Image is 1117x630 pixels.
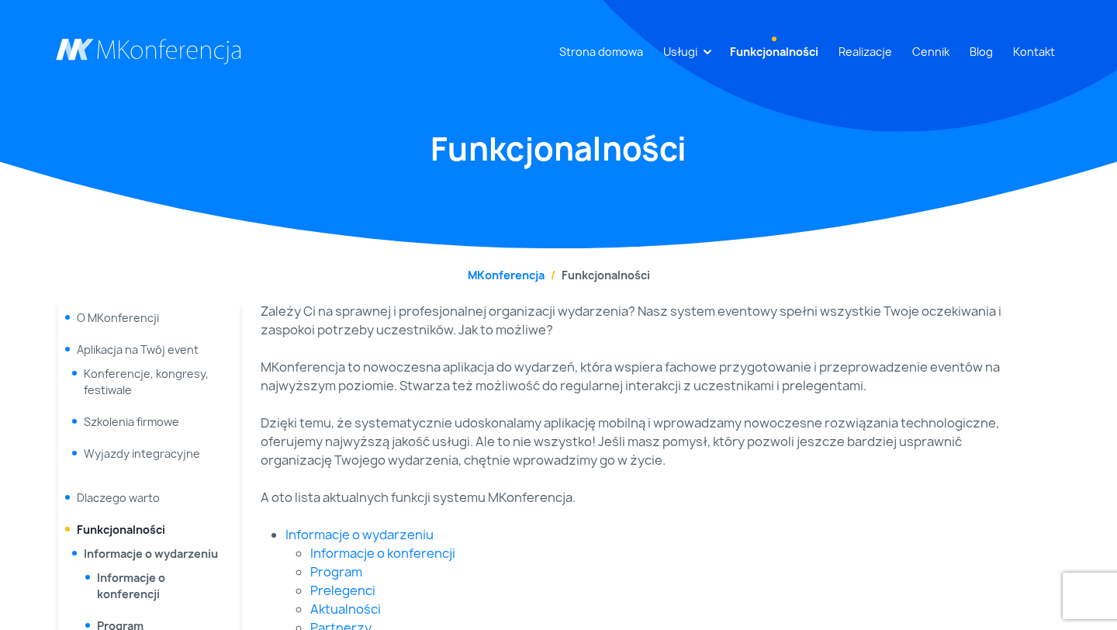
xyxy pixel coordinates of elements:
a: Cennik [906,37,956,66]
a: Blog [963,37,999,66]
a: Kontakt [1007,37,1061,66]
a: Funkcjonalności [77,522,165,537]
a: Informacje o wydarzeniu [285,526,434,543]
span: Aplikacja na Twój event [77,342,199,357]
a: Funkcjonalności [724,37,825,66]
li: Funkcjonalności [545,267,650,283]
a: Prelegenci [310,582,375,599]
a: Szkolenia firmowe [84,414,179,429]
a: Informacje o konferencji [310,545,455,562]
a: MKonferencja [468,268,545,282]
nav: breadcrumb [56,267,1061,283]
a: Dlaczego warto [77,490,160,505]
a: O MKonferencji [77,310,159,325]
a: Strona domowa [553,37,649,66]
p: MKonferencja to nowoczesna aplikacja do wydarzeń, która wspiera fachowe przygotowanie i przeprowa... [261,358,1010,395]
a: Program [310,563,362,580]
p: A oto lista aktualnych funkcji systemu MKonferencja. [261,488,1010,507]
a: Usługi [657,37,704,66]
h1: Funkcjonalności [56,128,1061,170]
a: Informacje o konferencji [97,570,165,601]
a: Informacje o wydarzeniu [84,546,218,561]
p: Zależy Ci na sprawnej i profesjonalnej organizacji wydarzenia? Nasz system eventowy spełni wszyst... [261,302,1010,339]
a: Konferencje, kongresy, festiwale [84,366,209,397]
a: Wyjazdy integracyjne [84,446,200,461]
a: Realizacje [832,37,898,66]
a: Aktualności [310,601,381,618]
p: Dzięki temu, że systematycznie udoskonalamy aplikację mobilną i wprowadzamy nowoczesne rozwiązani... [261,414,1010,469]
